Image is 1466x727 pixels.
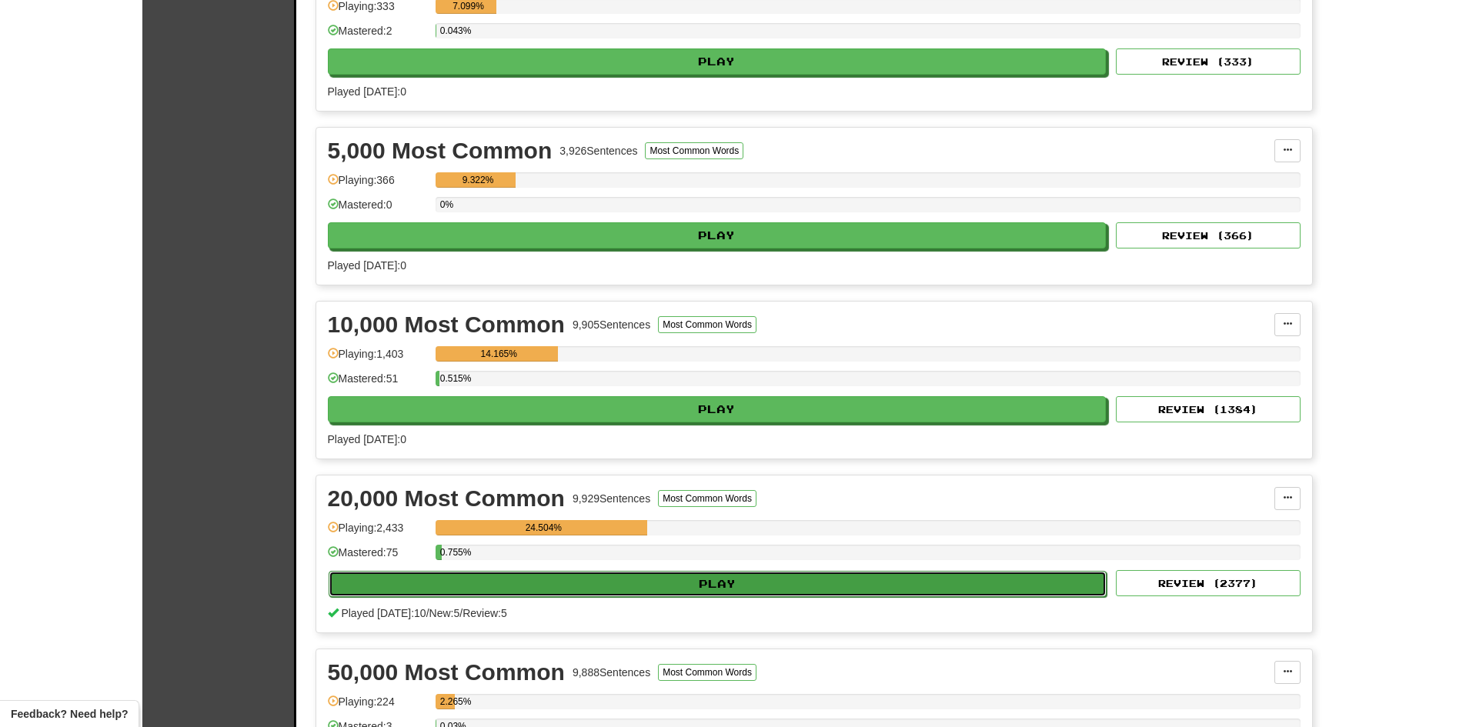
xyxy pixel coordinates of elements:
button: Most Common Words [645,142,743,159]
span: Played [DATE]: 0 [328,85,406,98]
div: 9,888 Sentences [573,665,650,680]
div: 0.755% [440,545,442,560]
button: Most Common Words [658,664,756,681]
span: Open feedback widget [11,706,128,722]
span: New: 5 [429,607,460,619]
div: 10,000 Most Common [328,313,565,336]
span: Review: 5 [463,607,507,619]
div: Playing: 1,403 [328,346,428,372]
div: 3,926 Sentences [559,143,637,158]
div: 9,905 Sentences [573,317,650,332]
div: 5,000 Most Common [328,139,553,162]
button: Play [328,48,1107,75]
button: Review (366) [1116,222,1301,248]
div: 24.504% [440,520,647,535]
span: Played [DATE]: 10 [341,607,426,619]
button: Play [328,222,1107,248]
button: Most Common Words [658,490,756,507]
div: Playing: 366 [328,172,428,198]
button: Play [328,396,1107,422]
div: Mastered: 75 [328,545,428,570]
span: / [426,607,429,619]
div: 20,000 Most Common [328,487,565,510]
div: 50,000 Most Common [328,661,565,684]
div: 9.322% [440,172,516,188]
span: Played [DATE]: 0 [328,433,406,445]
div: 9,929 Sentences [573,491,650,506]
div: Mastered: 51 [328,371,428,396]
button: Review (333) [1116,48,1301,75]
span: / [459,607,463,619]
div: Playing: 2,433 [328,520,428,545]
span: Played [DATE]: 0 [328,259,406,272]
button: Play [329,571,1107,597]
div: Mastered: 0 [328,197,428,222]
div: Playing: 224 [328,694,428,719]
button: Most Common Words [658,316,756,333]
button: Review (1384) [1116,396,1301,422]
div: Mastered: 2 [328,23,428,48]
button: Review (2377) [1116,570,1301,596]
div: 14.165% [440,346,558,362]
div: 2.265% [440,694,455,709]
